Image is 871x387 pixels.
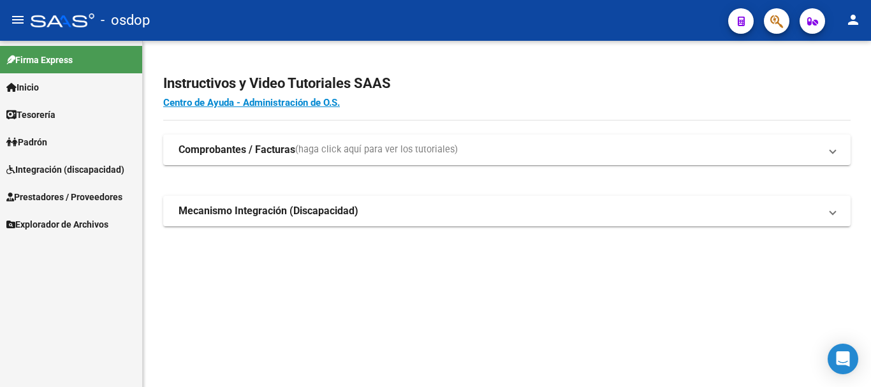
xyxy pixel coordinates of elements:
span: - osdop [101,6,150,34]
mat-icon: menu [10,12,26,27]
span: Tesorería [6,108,55,122]
span: (haga click aquí para ver los tutoriales) [295,143,458,157]
h2: Instructivos y Video Tutoriales SAAS [163,71,851,96]
strong: Comprobantes / Facturas [179,143,295,157]
span: Inicio [6,80,39,94]
a: Centro de Ayuda - Administración de O.S. [163,97,340,108]
span: Padrón [6,135,47,149]
span: Firma Express [6,53,73,67]
span: Integración (discapacidad) [6,163,124,177]
span: Explorador de Archivos [6,217,108,231]
mat-expansion-panel-header: Comprobantes / Facturas(haga click aquí para ver los tutoriales) [163,135,851,165]
mat-icon: person [845,12,861,27]
mat-expansion-panel-header: Mecanismo Integración (Discapacidad) [163,196,851,226]
span: Prestadores / Proveedores [6,190,122,204]
strong: Mecanismo Integración (Discapacidad) [179,204,358,218]
div: Open Intercom Messenger [828,344,858,374]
